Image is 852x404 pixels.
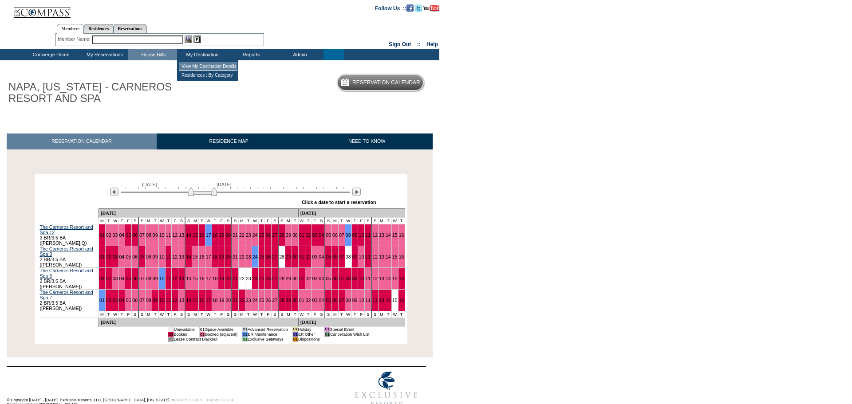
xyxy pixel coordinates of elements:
td: T [165,311,172,318]
a: 15 [193,254,198,259]
a: 08 [146,298,151,303]
a: 09 [153,276,158,281]
a: 03 [113,276,118,281]
td: 15 [391,289,398,311]
a: 02 [306,276,311,281]
a: 27 [272,254,277,259]
a: 30 [292,232,298,238]
a: 01 [99,298,105,303]
a: 27 [272,298,277,303]
a: 13 [379,232,384,238]
a: 30 [292,276,298,281]
a: 11 [166,232,171,238]
a: 16 [199,232,205,238]
a: 11 [166,276,171,281]
a: 12 [172,232,177,238]
td: S [178,311,185,318]
a: 02 [106,232,111,238]
a: 05 [326,254,331,259]
a: 16 [199,254,205,259]
td: T [258,217,265,224]
a: 15 [193,232,198,238]
a: 12 [172,298,177,303]
a: 01 [99,254,105,259]
td: T [152,311,158,318]
a: 10 [159,276,165,281]
a: 12 [372,254,378,259]
td: M [192,311,199,318]
td: Residences : By Category [179,71,237,79]
td: S [232,311,238,318]
a: Help [426,41,438,47]
a: 10 [359,254,364,259]
td: F [218,217,225,224]
a: 13 [379,276,384,281]
a: 19 [219,232,224,238]
a: 04 [319,276,324,281]
a: 02 [306,254,311,259]
img: Subscribe to our YouTube Channel [423,5,439,12]
a: 15 [392,232,398,238]
td: My Reservations [79,49,128,60]
a: 01 [299,254,304,259]
a: 10 [359,232,364,238]
a: 27 [272,276,277,281]
td: Admin [275,49,323,60]
a: 01 [99,232,105,238]
a: 20 [225,276,231,281]
a: 18 [213,298,218,303]
a: Residences [84,24,114,33]
a: 03 [312,254,317,259]
td: 2 BR/3.5 BA ([PERSON_NAME]) [39,246,99,267]
a: 22 [239,254,245,259]
td: Follow Us :: [375,4,406,12]
a: 01 [99,276,105,281]
td: T [292,217,298,224]
a: 05 [126,232,131,238]
td: S [278,217,285,224]
a: Follow us on Twitter [415,5,422,10]
td: Reports [226,49,275,60]
a: 23 [246,232,251,238]
a: The Carneros Resort and Spa 7 [40,290,93,300]
h5: Reservation Calendar [352,80,420,86]
img: Previous [110,188,118,196]
a: 21 [233,298,238,303]
a: Subscribe to our YouTube Channel [423,5,439,10]
a: 16 [399,232,404,238]
a: The Carneros Resort and Spa 3 [40,246,93,257]
td: 22 [239,267,245,289]
a: 23 [246,298,251,303]
a: 08 [146,232,151,238]
span: :: [417,41,421,47]
a: 02 [306,232,311,238]
td: 23 [245,267,252,289]
a: 29 [286,298,291,303]
a: 11 [166,298,171,303]
a: 12 [372,232,378,238]
td: T [165,217,172,224]
a: 29 [286,254,291,259]
td: M [379,217,385,224]
a: 05 [126,276,131,281]
a: 01 [299,232,304,238]
a: 12 [172,254,177,259]
td: T [118,217,125,224]
a: The Carneros Resort and Spa 6 [40,268,93,278]
a: 09 [352,254,358,259]
a: 02 [106,298,111,303]
a: 17 [206,298,211,303]
a: NEED TO KNOW [301,133,433,149]
td: T [305,217,312,224]
a: 08 [346,232,351,238]
td: W [112,311,118,318]
a: 07 [139,276,145,281]
a: 20 [225,298,231,303]
a: 12 [172,276,177,281]
a: 14 [386,232,391,238]
a: 13 [179,276,184,281]
a: 05 [326,232,331,238]
a: The Carneros Resort and Spa 12 [40,224,93,235]
a: 08 [346,298,351,303]
td: W [298,217,305,224]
